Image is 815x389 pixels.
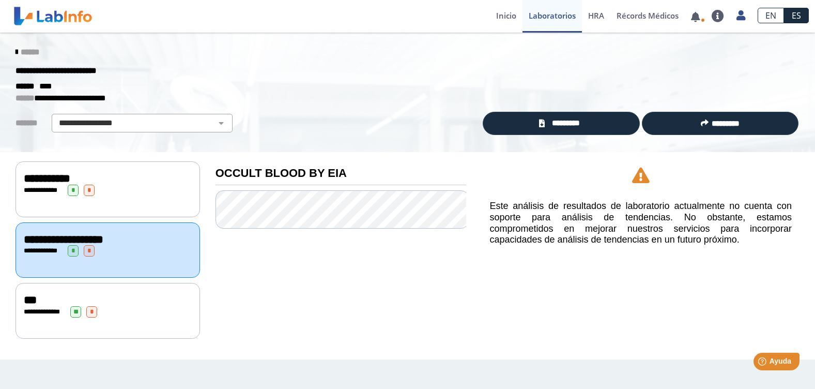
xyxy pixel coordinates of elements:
a: EN [758,8,784,23]
iframe: Help widget launcher [723,349,804,378]
a: ES [784,8,809,23]
b: OCCULT BLOOD BY EIA [216,167,347,179]
h5: Este análisis de resultados de laboratorio actualmente no cuenta con soporte para análisis de ten... [489,201,792,245]
span: HRA [588,10,604,21]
